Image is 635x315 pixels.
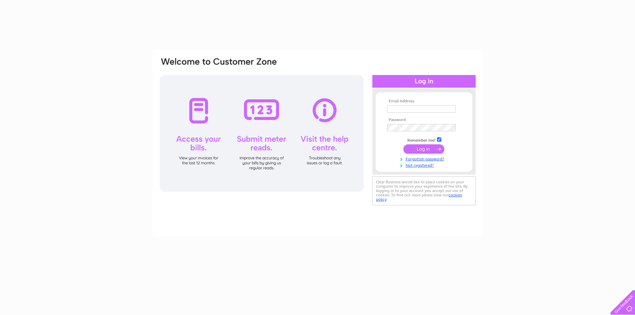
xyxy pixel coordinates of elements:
[385,118,463,122] th: Password:
[372,176,476,205] div: Clear Business would like to place cookies on your computer to improve your experience of the sit...
[387,155,463,162] a: Forgotten password?
[385,99,463,104] th: Email Address:
[403,144,444,154] input: Submit
[387,162,463,168] a: Not registered?
[385,136,463,143] td: Remember me?
[376,193,462,202] a: cookies policy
